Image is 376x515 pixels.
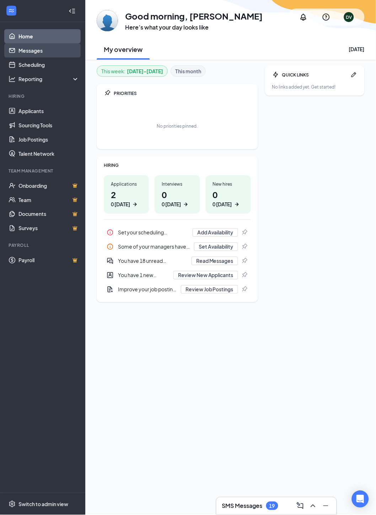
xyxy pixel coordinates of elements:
div: You have 1 new applicants [118,272,169,279]
svg: QuestionInfo [322,13,331,21]
h3: Here’s what your day looks like [125,23,263,31]
svg: Pin [241,243,248,250]
h1: Good morning, [PERSON_NAME] [125,10,263,22]
svg: DoubleChatActive [107,257,114,265]
svg: DocumentAdd [107,286,114,293]
div: Reporting [18,75,80,83]
div: Interviews [162,181,193,187]
a: InfoSome of your managers have not set their interview availability yetSet AvailabilityPin [104,240,251,254]
div: No priorities pinned. [157,123,198,129]
svg: Pin [241,257,248,265]
div: DV [346,14,352,20]
a: Messages [18,43,79,58]
div: Open Intercom Messenger [352,491,369,508]
svg: ChevronUp [309,502,317,510]
svg: ArrowRight [131,201,139,208]
div: Improve your job posting visibility [104,282,251,297]
div: 0 [DATE] [162,201,181,208]
svg: Pin [241,229,248,236]
a: DoubleChatActiveYou have 18 unread message(s) from active applicantsRead MessagesPin [104,254,251,268]
b: This month [175,67,201,75]
svg: Settings [9,501,16,508]
a: PayrollCrown [18,253,79,267]
svg: ComposeMessage [296,502,305,510]
div: Some of your managers have not set their interview availability yet [104,240,251,254]
svg: ArrowRight [182,201,189,208]
div: Switch to admin view [18,501,68,508]
div: New hires [213,181,244,187]
a: SurveysCrown [18,221,79,235]
div: [DATE] [349,46,365,53]
svg: Pen [350,71,358,78]
div: PRIORITIES [114,90,251,96]
button: Read Messages [192,257,238,265]
div: Set your scheduling availability to ensure interviews can be set up [104,225,251,240]
a: New hires00 [DATE]ArrowRight [206,175,251,214]
button: Add Availability [193,228,238,237]
div: This week : [101,67,163,75]
svg: WorkstreamLogo [8,7,15,14]
a: UserEntityYou have 1 new applicantsReview New ApplicantsPin [104,268,251,282]
button: Review Job Postings [181,285,238,294]
button: Minimize [319,500,331,512]
div: You have 18 unread message(s) from active applicants [104,254,251,268]
h1: 2 [111,189,142,208]
div: Hiring [9,93,78,99]
svg: Pin [241,272,248,279]
a: InfoSet your scheduling availability to ensure interviews can be set upAdd AvailabilityPin [104,225,251,240]
div: 0 [DATE] [111,201,130,208]
b: [DATE] - [DATE] [127,67,163,75]
a: Applications20 [DATE]ArrowRight [104,175,149,214]
svg: Info [107,243,114,250]
img: Darynn Viray [97,10,118,31]
a: Home [18,29,79,43]
a: TeamCrown [18,193,79,207]
a: DocumentsCrown [18,207,79,221]
h2: My overview [104,45,143,54]
a: Interviews00 [DATE]ArrowRight [155,175,200,214]
div: You have 18 unread message(s) from active applicants [118,257,187,265]
button: ChevronUp [307,500,318,512]
div: You have 1 new applicants [104,268,251,282]
a: DocumentAddImprove your job posting visibilityReview Job PostingsPin [104,282,251,297]
h1: 0 [162,189,193,208]
div: Applications [111,181,142,187]
svg: Pin [241,286,248,293]
button: Review New Applicants [173,271,238,280]
div: 19 [269,503,275,509]
a: Job Postings [18,132,79,147]
svg: Minimize [322,502,330,510]
div: Team Management [9,168,78,174]
svg: Bolt [272,71,279,78]
h3: SMS Messages [222,502,263,510]
svg: UserEntity [107,272,114,279]
svg: Collapse [69,7,76,15]
a: Scheduling [18,58,79,72]
div: No links added yet. Get started! [272,84,358,90]
svg: ArrowRight [233,201,241,208]
svg: Analysis [9,75,16,83]
h1: 0 [213,189,244,208]
svg: Pin [104,90,111,97]
a: Sourcing Tools [18,118,79,132]
div: Payroll [9,243,78,249]
a: Applicants [18,104,79,118]
button: ComposeMessage [294,500,305,512]
div: Some of your managers have not set their interview availability yet [118,243,190,250]
a: Talent Network [18,147,79,161]
div: HIRING [104,162,251,168]
button: Set Availability [194,243,238,251]
svg: Info [107,229,114,236]
svg: Notifications [299,13,308,21]
div: Set your scheduling availability to ensure interviews can be set up [118,229,188,236]
div: 0 [DATE] [213,201,232,208]
div: QUICK LINKS [282,72,348,78]
div: Improve your job posting visibility [118,286,177,293]
a: OnboardingCrown [18,179,79,193]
